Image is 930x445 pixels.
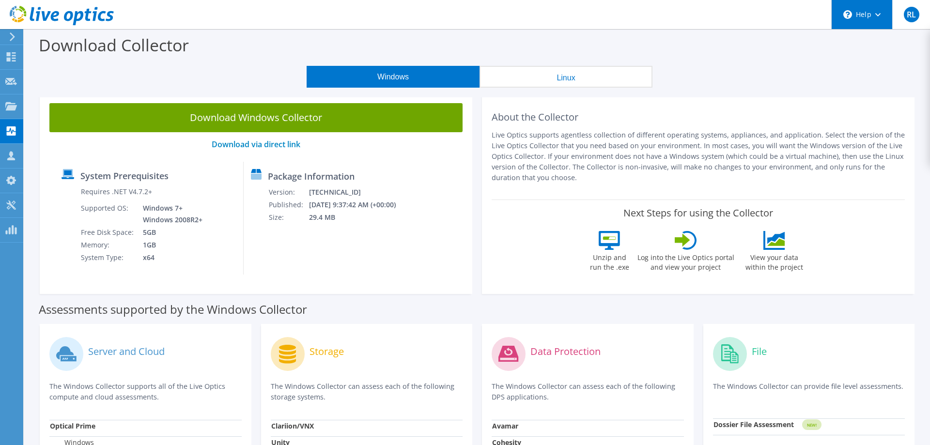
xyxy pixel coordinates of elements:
td: x64 [136,251,204,264]
strong: Dossier File Assessment [713,420,794,429]
p: The Windows Collector can assess each of the following DPS applications. [492,381,684,402]
td: Published: [268,199,309,211]
td: Supported OS: [80,202,136,226]
td: System Type: [80,251,136,264]
label: System Prerequisites [80,171,169,181]
a: Download via direct link [212,139,300,150]
button: Windows [307,66,480,88]
label: View your data within the project [740,250,809,272]
span: RL [904,7,919,22]
label: Assessments supported by the Windows Collector [39,305,307,314]
td: 5GB [136,226,204,239]
label: Storage [310,347,344,356]
svg: \n [843,10,852,19]
p: The Windows Collector supports all of the Live Optics compute and cloud assessments. [49,381,242,402]
td: Version: [268,186,309,199]
td: Windows 7+ Windows 2008R2+ [136,202,204,226]
label: Unzip and run the .exe [588,250,632,272]
button: Linux [480,66,652,88]
a: Download Windows Collector [49,103,463,132]
label: Package Information [268,171,355,181]
td: [DATE] 9:37:42 AM (+00:00) [309,199,409,211]
td: [TECHNICAL_ID] [309,186,409,199]
strong: Avamar [492,421,518,430]
p: The Windows Collector can assess each of the following storage systems. [271,381,463,402]
label: File [752,347,767,356]
label: Server and Cloud [88,347,165,356]
label: Next Steps for using the Collector [623,207,773,219]
td: 29.4 MB [309,211,409,224]
label: Data Protection [530,347,601,356]
label: Log into the Live Optics portal and view your project [637,250,735,272]
td: 1GB [136,239,204,251]
label: Requires .NET V4.7.2+ [81,187,152,197]
strong: Clariion/VNX [271,421,314,430]
tspan: NEW! [806,422,816,428]
td: Size: [268,211,309,224]
strong: Optical Prime [50,421,95,430]
td: Memory: [80,239,136,251]
p: Live Optics supports agentless collection of different operating systems, appliances, and applica... [492,130,905,183]
label: Download Collector [39,34,189,56]
p: The Windows Collector can provide file level assessments. [713,381,905,401]
td: Free Disk Space: [80,226,136,239]
h2: About the Collector [492,111,905,123]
